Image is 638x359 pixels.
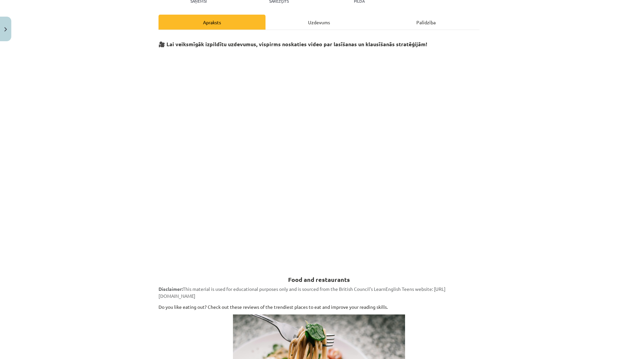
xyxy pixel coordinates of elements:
strong: Disclaimer: [159,286,183,292]
strong: 🎥 Lai veiksmīgāk izpildītu uzdevumus, vispirms noskaties video par lasīšanas un klausīšanās strat... [159,41,427,48]
p: Do you like eating out? Check out these reviews of the trendiest places to eat and improve your r... [159,303,479,310]
strong: Food and restaurants [288,276,350,283]
iframe: Interactive video [159,50,479,251]
div: Apraksts [159,15,266,30]
div: Uzdevums [266,15,372,30]
span: This material is used for educational purposes only and is sourced from the British Council's Lea... [159,286,446,299]
img: icon-close-lesson-0947bae3869378f0d4975bcd49f059093ad1ed9edebbc8119c70593378902aed.svg [4,27,7,32]
div: Palīdzība [372,15,479,30]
